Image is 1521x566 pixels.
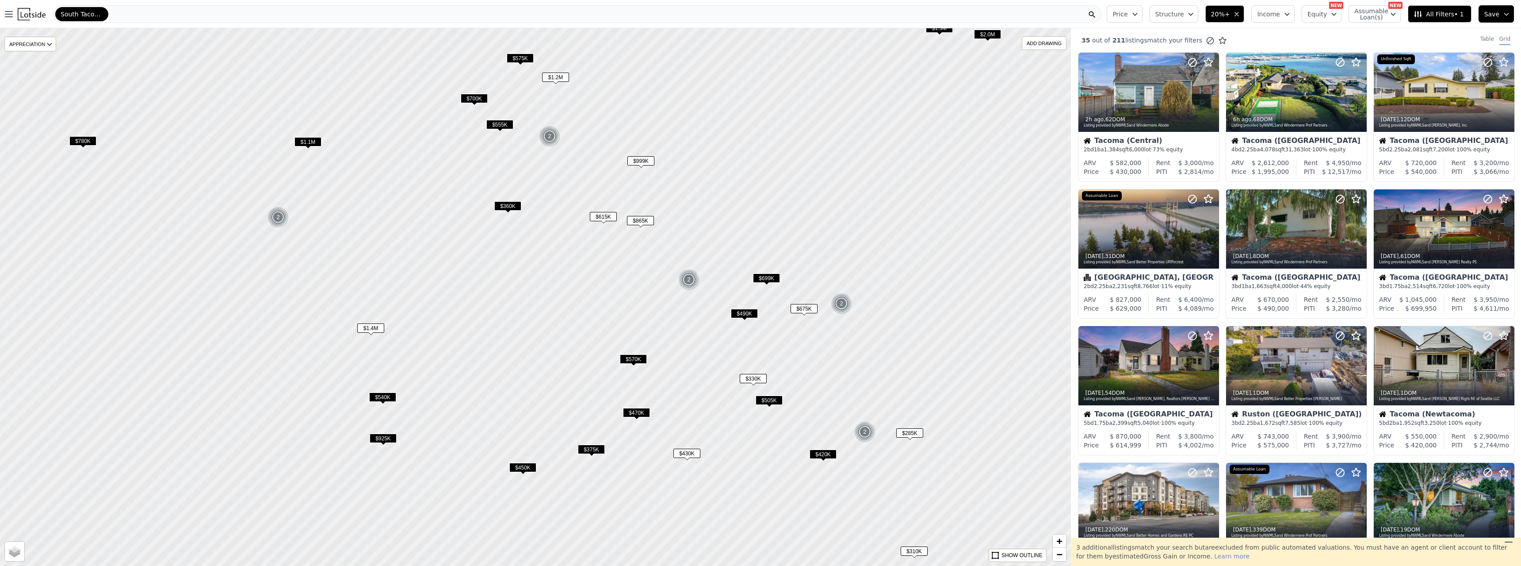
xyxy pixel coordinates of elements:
div: PITI [1304,441,1315,450]
div: $570K [620,354,647,367]
span: Income [1257,10,1280,19]
span: $ 870,000 [1110,433,1141,440]
span: 7,200 [1433,146,1448,153]
button: All Filters• 1 [1408,5,1471,23]
time: 2025-09-12 17:11 [1233,253,1251,259]
div: $999K [627,156,654,169]
div: 5 bd 2.25 ba sqft lot · 100% equity [1379,146,1509,153]
div: $1.1M [294,137,321,150]
div: 3 bd 1.75 ba sqft lot · 100% equity [1379,283,1509,290]
div: ARV [1379,295,1391,304]
div: 2 [854,421,875,443]
div: $2.0M [974,30,1001,42]
span: $540K [369,393,396,402]
div: NEW [1388,2,1403,9]
time: 2025-09-09 19:47 [1233,527,1251,533]
span: $ 12,517 [1322,168,1349,175]
span: $ 629,000 [1110,305,1141,312]
div: Listing provided by NWMLS and Better Homes and Gardens RE PC [1084,533,1215,539]
span: $ 2,744 [1474,442,1497,449]
span: $ 743,000 [1257,433,1289,440]
span: $ 2,612,000 [1252,159,1289,166]
a: 2h ago,62DOMListing provided byNWMLSand Windermere AbodeHouseTacoma (Central)2bd1ba1,384sqft6,000... [1078,52,1219,182]
div: NEW [1329,2,1343,9]
div: Rent [1452,432,1466,441]
img: g1.png [831,293,852,314]
span: $ 614,999 [1110,442,1141,449]
span: $ 550,000 [1405,433,1437,440]
div: $430K [673,449,700,462]
div: Assumable Loan [1082,191,1122,201]
div: Rent [1156,158,1170,167]
div: , 61 DOM [1379,253,1510,260]
div: Listing provided by NWMLS and Windermere Prof Partners [1231,260,1362,265]
div: , 54 DOM [1084,389,1215,397]
div: ARV [1231,432,1244,441]
time: 2025-09-11 22:52 [1085,390,1104,396]
div: Listing provided by NWMLS and [PERSON_NAME], Inc. [1379,123,1510,128]
div: 5 bd 2 ba sqft lot · 100% equity [1379,420,1509,427]
span: $1.2M [542,73,569,82]
div: /mo [1315,304,1361,313]
div: Price [1231,441,1246,450]
span: match your filters [1147,36,1202,45]
a: 6h ago,68DOMListing provided byNWMLSand Windermere Prof PartnersHouseTacoma ([GEOGRAPHIC_DATA])4b... [1226,52,1366,182]
div: ADD DRAWING [1022,37,1066,50]
span: 2,514 [1408,283,1423,289]
img: House [1379,137,1386,144]
span: $780K [69,136,96,146]
span: 211 [1110,37,1125,44]
span: $375K [578,445,605,454]
div: /mo [1466,295,1509,304]
div: , 19 DOM [1379,526,1510,533]
span: $865K [627,216,654,225]
div: ARV [1231,158,1244,167]
div: $575K [507,54,534,66]
div: APPRECIATION [4,37,56,51]
span: $555K [486,120,513,129]
span: 31,363 [1285,146,1304,153]
div: ARV [1084,432,1096,441]
div: Rent [1304,158,1318,167]
div: 4 bd 2.25 ba sqft lot · 100% equity [1231,146,1361,153]
div: /mo [1318,158,1361,167]
div: /mo [1318,295,1361,304]
span: $330K [740,374,767,383]
div: Table [1480,35,1494,45]
div: 5 bd 1.75 ba sqft lot · 100% equity [1084,420,1214,427]
div: /mo [1167,441,1214,450]
div: PITI [1156,441,1167,450]
span: 2,231 [1112,283,1127,289]
span: 4,078 [1260,146,1275,153]
a: [DATE],61DOMListing provided byNWMLSand [PERSON_NAME] Realty PSHouseTacoma ([GEOGRAPHIC_DATA])3bd... [1373,189,1514,319]
img: g1.png [854,421,876,443]
div: Listing provided by NWMLS and [PERSON_NAME] Right RE of Seattle LLC [1379,397,1510,402]
div: Listing provided by NWMLS and Windermere Prof Partners [1231,533,1362,539]
time: 2025-09-08 19:52 [1381,527,1399,533]
div: , 220 DOM [1084,526,1215,533]
div: $330K [740,374,767,387]
div: 2 [678,269,699,290]
div: PITI [1452,167,1463,176]
img: Condominium [1084,274,1091,281]
div: $310K [901,547,928,559]
div: Price [1231,167,1246,176]
span: $285K [896,428,923,438]
span: South Tacoma (Tacoma) [61,10,103,19]
div: Rent [1156,432,1170,441]
div: /mo [1466,432,1509,441]
div: PITI [1304,167,1315,176]
span: Structure [1155,10,1184,19]
div: SHOW OUTLINE [1001,551,1043,559]
div: 2 [539,126,560,147]
div: 3 bd 2.25 ba sqft lot · 100% equity [1231,420,1361,427]
img: House [1231,274,1238,281]
span: 1,952 [1399,420,1414,426]
a: [DATE],12DOMListing provided byNWMLSand [PERSON_NAME], Inc.Unfinished SqftHouseTacoma ([GEOGRAPHI... [1373,52,1514,182]
div: Tacoma (Newtacoma) [1379,411,1509,420]
div: Listing provided by NWMLS and [PERSON_NAME], Realtors [PERSON_NAME] RE [1084,397,1215,402]
div: Rent [1304,295,1318,304]
button: Income [1251,5,1295,23]
time: 2025-09-11 00:00 [1381,390,1399,396]
div: $450K [509,463,536,476]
